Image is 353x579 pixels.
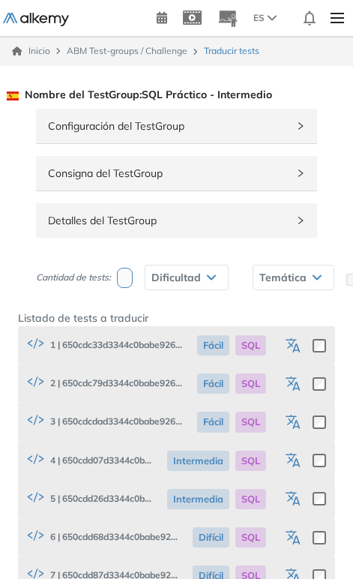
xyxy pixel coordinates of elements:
span: SQL [235,335,266,355]
span: En el código existente vas a poder observar las tablas "student", "course" y "student-to-course" ... [24,335,184,355]
span: SQL [235,373,266,394]
span: Listado de tests a traducir [18,311,148,325]
span: Fácil [197,335,229,355]
img: Menu [325,3,350,33]
span: SQL [235,527,266,547]
div: Configuración del TestGroup [36,109,317,143]
img: Logo [3,13,69,26]
span: Detalles del TestGroup [48,212,287,229]
span: right [296,169,305,178]
span: Intermedia [167,489,229,509]
span: Cantidad de tests: [36,271,111,284]
span: right [296,121,305,130]
div: Consigna del TestGroup [36,156,317,190]
span: Difícil [193,527,229,547]
span: Intermedia [167,451,229,471]
div: Detalles del TestGroup [36,203,317,238]
a: ABM Test-groups / Challenge [67,45,187,56]
span: SQL [235,489,266,509]
span: En el código existente vas a poder observar las tablas "student", "course" y "student-to-course" ... [24,451,154,471]
img: ESP [7,91,19,100]
span: Fácil [197,412,229,432]
span: Fácil [197,373,229,394]
span: Traducir tests [204,44,259,58]
span: SQL [235,412,266,432]
span: Configuración del TestGroup [48,118,287,134]
span: En el código existente vas a poder observar las tablas "student", "course" y "student-to-course" ... [24,412,184,432]
span: En el código existente vas a poder observar las tablas "student", "course" y "student-to-course" ... [24,527,179,547]
span: Consigna del TestGroup [48,165,287,181]
span: Nombre del TestGroup : SQL Práctico - Intermedio [7,87,272,103]
span: Dificultad [151,271,201,283]
span: Temática [259,271,307,283]
span: right [296,216,305,225]
a: Inicio [12,44,50,58]
img: arrow [268,15,277,21]
span: En el código existente vas a poder observar las tablas "student", "course" y "student-to-course" ... [24,489,154,509]
span: SQL [235,451,266,471]
span: ES [253,11,265,25]
span: En el código existente vas a poder observar las tablas "student", "course" y "student-to-course" ... [24,373,184,394]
